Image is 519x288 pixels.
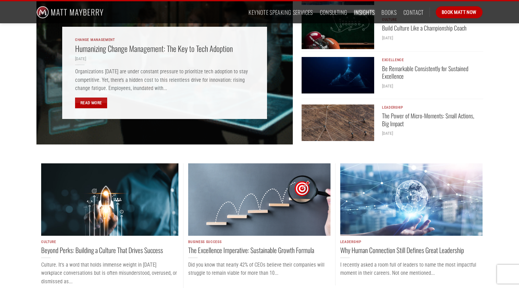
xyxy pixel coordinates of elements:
a: Humanizing Change Management: The Key to Tech Adoption [75,43,233,54]
div: [DATE] [75,55,254,62]
a: Build Culture Like a Championship Coach [382,24,467,32]
a: Keynote Speaking Services [249,7,313,18]
a: Consulting [320,7,347,18]
a: The Power of Micro-Moments: Small Actions, Big Impact [382,112,475,128]
img: building culture [41,163,178,236]
p: Change Management [75,38,254,42]
a: Beyond Perks: Building a Culture That Drives Success [41,246,163,254]
a: Book Matt Now [436,6,483,18]
a: Read More [75,98,107,108]
div: [DATE] [382,83,475,89]
img: sustainable growth formula [188,163,330,236]
p: Did you know that nearly 42% of CEOs believe their companies will struggle to remain viable for m... [188,261,330,278]
p: I recently asked a room full of leaders to name the most impactful moment in their careers. Not o... [340,261,483,278]
a: Why Human Connection Still Defines Great Leadership [340,246,464,254]
img: leadership connection [340,163,483,236]
p: Business Success [188,240,330,244]
p: Organizations [DATE] are under constant pressure to prioritize tech adoption to stay competitive.... [75,68,254,93]
span: Book Matt Now [442,8,477,16]
a: Contact [403,7,424,18]
div: [DATE] [382,130,475,137]
a: Books [381,7,396,18]
img: micro-moments [302,104,374,141]
p: Culture. It’s a word that holds immense weight in [DATE] workplace conversations but is often mis... [41,261,178,286]
img: remarkable [302,57,374,93]
p: Leadership [340,240,483,244]
p: Leadership [382,105,475,110]
a: Be Remarkable Consistently for Sustained Excellence [382,65,475,81]
img: build culture [302,13,374,49]
a: The Excellence Imperative: Sustainable Growth Formula [188,246,314,254]
p: Excellence [382,58,475,62]
img: Matt Mayberry [36,1,103,23]
div: [DATE] [382,35,475,41]
a: Insights [354,7,374,18]
p: Culture [41,240,178,244]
